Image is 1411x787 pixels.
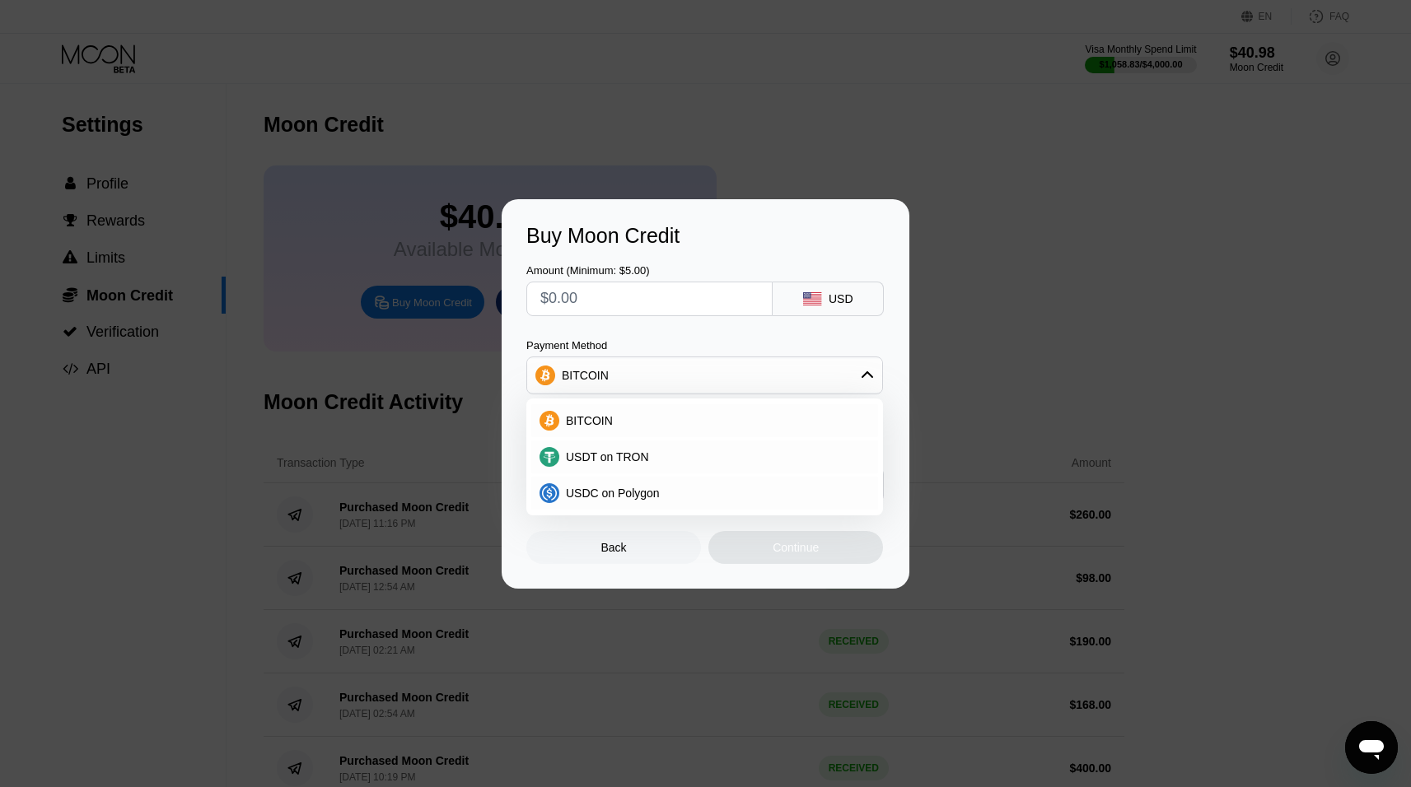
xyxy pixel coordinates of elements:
[540,282,759,315] input: $0.00
[1345,721,1398,774] iframe: Button to launch messaging window
[531,440,878,473] div: USDT on TRON
[531,404,878,437] div: BITCOIN
[526,264,773,277] div: Amount (Minimum: $5.00)
[526,224,885,248] div: Buy Moon Credit
[526,339,883,352] div: Payment Method
[531,477,878,510] div: USDC on Polygon
[566,414,613,427] span: BITCOIN
[562,369,609,382] div: BITCOIN
[829,292,853,305] div: USD
[566,450,649,463] span: USDT on TRON
[566,487,660,500] span: USDC on Polygon
[527,359,882,392] div: BITCOIN
[601,541,627,554] div: Back
[526,531,701,564] div: Back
